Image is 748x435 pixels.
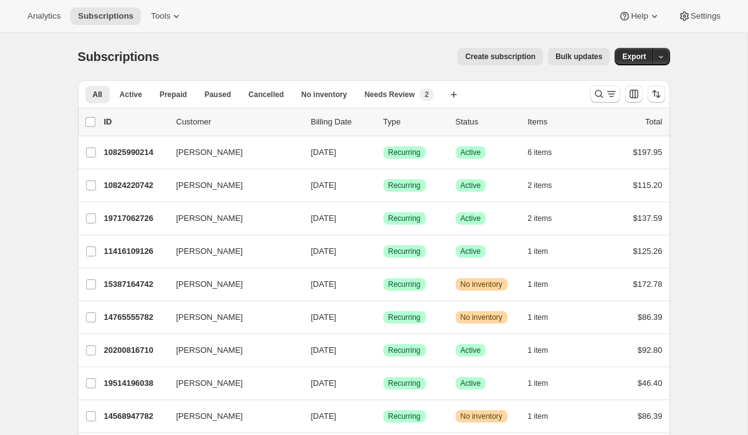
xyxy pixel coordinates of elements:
[424,90,429,100] span: 2
[169,208,294,228] button: [PERSON_NAME]
[176,146,243,159] span: [PERSON_NAME]
[590,85,620,103] button: Search and filter results
[104,344,166,357] p: 20200816710
[611,7,668,25] button: Help
[625,85,643,103] button: Customize table column order and visibility
[311,312,337,322] span: [DATE]
[528,177,566,194] button: 2 items
[104,377,166,390] p: 19514196038
[176,212,243,225] span: [PERSON_NAME]
[388,345,421,355] span: Recurring
[461,246,481,256] span: Active
[388,147,421,157] span: Recurring
[20,7,68,25] button: Analytics
[388,180,421,190] span: Recurring
[104,311,166,324] p: 14765555782
[176,116,301,128] p: Customer
[528,213,552,223] span: 2 items
[169,241,294,261] button: [PERSON_NAME]
[622,52,646,62] span: Export
[169,406,294,426] button: [PERSON_NAME]
[388,411,421,421] span: Recurring
[104,210,663,227] div: 19717062726[PERSON_NAME][DATE]SuccessRecurringSuccessActive2 items$137.59
[461,312,502,322] span: No inventory
[461,147,481,157] span: Active
[555,52,602,62] span: Bulk updates
[104,342,663,359] div: 20200816710[PERSON_NAME][DATE]SuccessRecurringSuccessActive1 item$92.80
[461,180,481,190] span: Active
[176,410,243,423] span: [PERSON_NAME]
[311,279,337,289] span: [DATE]
[528,243,562,260] button: 1 item
[461,213,481,223] span: Active
[365,90,415,100] span: Needs Review
[388,213,421,223] span: Recurring
[638,345,663,355] span: $92.80
[465,52,535,62] span: Create subscription
[528,378,549,388] span: 1 item
[458,48,543,65] button: Create subscription
[93,90,102,100] span: All
[160,90,187,100] span: Prepaid
[528,180,552,190] span: 2 items
[143,7,190,25] button: Tools
[311,378,337,388] span: [DATE]
[104,144,663,161] div: 10825990214[PERSON_NAME][DATE]SuccessRecurringSuccessActive6 items$197.95
[671,7,728,25] button: Settings
[528,345,549,355] span: 1 item
[104,245,166,258] p: 11416109126
[104,116,166,128] p: ID
[104,116,663,128] div: IDCustomerBilling DateTypeStatusItemsTotal
[311,147,337,157] span: [DATE]
[633,213,663,223] span: $137.59
[528,144,566,161] button: 6 items
[104,243,663,260] div: 11416109126[PERSON_NAME][DATE]SuccessRecurringSuccessActive1 item$125.26
[311,116,373,128] p: Billing Date
[169,175,294,195] button: [PERSON_NAME]
[388,378,421,388] span: Recurring
[169,143,294,162] button: [PERSON_NAME]
[638,378,663,388] span: $46.40
[204,90,231,100] span: Paused
[78,50,160,63] span: Subscriptions
[461,345,481,355] span: Active
[528,116,590,128] div: Items
[528,246,549,256] span: 1 item
[70,7,141,25] button: Subscriptions
[176,344,243,357] span: [PERSON_NAME]
[169,274,294,294] button: [PERSON_NAME]
[104,408,663,425] div: 14568947782[PERSON_NAME][DATE]SuccessRecurringWarningNo inventory1 item$86.39
[104,278,166,291] p: 15387164742
[169,373,294,393] button: [PERSON_NAME]
[301,90,347,100] span: No inventory
[311,246,337,256] span: [DATE]
[311,411,337,421] span: [DATE]
[176,179,243,192] span: [PERSON_NAME]
[528,210,566,227] button: 2 items
[461,378,481,388] span: Active
[631,11,648,21] span: Help
[548,48,610,65] button: Bulk updates
[461,411,502,421] span: No inventory
[633,246,663,256] span: $125.26
[311,213,337,223] span: [DATE]
[104,179,166,192] p: 10824220742
[388,246,421,256] span: Recurring
[78,11,133,21] span: Subscriptions
[456,116,518,128] p: Status
[528,408,562,425] button: 1 item
[311,345,337,355] span: [DATE]
[528,279,549,289] span: 1 item
[120,90,142,100] span: Active
[27,11,60,21] span: Analytics
[444,86,464,103] button: Create new view
[528,375,562,392] button: 1 item
[104,146,166,159] p: 10825990214
[176,311,243,324] span: [PERSON_NAME]
[176,377,243,390] span: [PERSON_NAME]
[104,309,663,326] div: 14765555782[PERSON_NAME][DATE]SuccessRecurringWarningNo inventory1 item$86.39
[104,212,166,225] p: 19717062726
[638,411,663,421] span: $86.39
[645,116,662,128] p: Total
[169,340,294,360] button: [PERSON_NAME]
